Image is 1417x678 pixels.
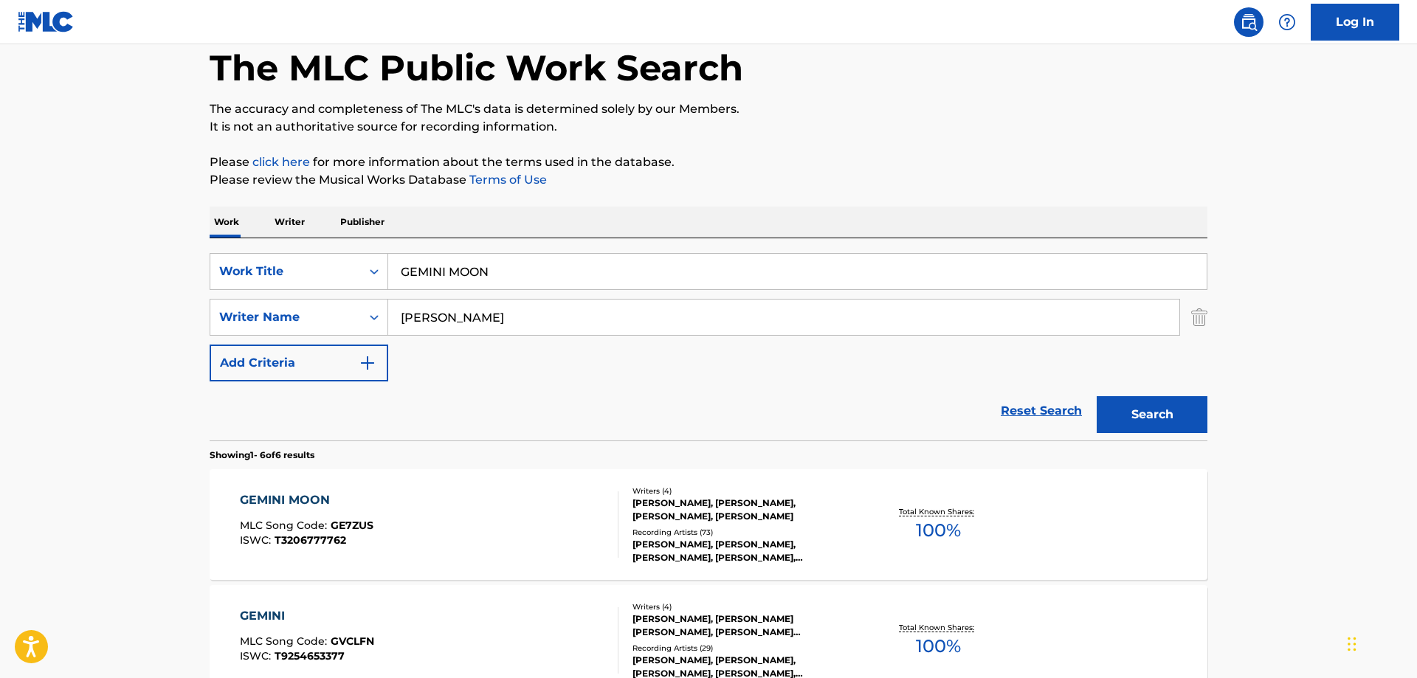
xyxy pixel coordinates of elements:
[899,506,978,517] p: Total Known Shares:
[210,171,1207,189] p: Please review the Musical Works Database
[275,649,345,663] span: T9254653377
[466,173,547,187] a: Terms of Use
[240,634,331,648] span: MLC Song Code :
[210,100,1207,118] p: The accuracy and completeness of The MLC's data is determined solely by our Members.
[1272,7,1302,37] div: Help
[210,253,1207,440] form: Search Form
[210,469,1207,580] a: GEMINI MOONMLC Song Code:GE7ZUSISWC:T3206777762Writers (4)[PERSON_NAME], [PERSON_NAME], [PERSON_N...
[18,11,75,32] img: MLC Logo
[219,263,352,280] div: Work Title
[210,46,743,90] h1: The MLC Public Work Search
[275,533,346,547] span: T3206777762
[1191,299,1207,336] img: Delete Criterion
[632,497,855,523] div: [PERSON_NAME], [PERSON_NAME], [PERSON_NAME], [PERSON_NAME]
[632,527,855,538] div: Recording Artists ( 73 )
[210,345,388,381] button: Add Criteria
[899,622,978,633] p: Total Known Shares:
[240,519,331,532] span: MLC Song Code :
[916,633,961,660] span: 100 %
[632,538,855,564] div: [PERSON_NAME], [PERSON_NAME], [PERSON_NAME], [PERSON_NAME], [PERSON_NAME]
[632,601,855,612] div: Writers ( 4 )
[993,395,1089,427] a: Reset Search
[1348,622,1356,666] div: Drag
[359,354,376,372] img: 9d2ae6d4665cec9f34b9.svg
[336,207,389,238] p: Publisher
[270,207,309,238] p: Writer
[1343,607,1417,678] iframe: Chat Widget
[240,491,373,509] div: GEMINI MOON
[219,308,352,326] div: Writer Name
[331,634,374,648] span: GVCLFN
[240,533,275,547] span: ISWC :
[210,449,314,462] p: Showing 1 - 6 of 6 results
[240,607,374,625] div: GEMINI
[210,118,1207,136] p: It is not an authoritative source for recording information.
[1234,7,1263,37] a: Public Search
[1097,396,1207,433] button: Search
[210,153,1207,171] p: Please for more information about the terms used in the database.
[1278,13,1296,31] img: help
[632,485,855,497] div: Writers ( 4 )
[331,519,373,532] span: GE7ZUS
[1240,13,1258,31] img: search
[210,207,244,238] p: Work
[916,517,961,544] span: 100 %
[252,155,310,169] a: click here
[632,612,855,639] div: [PERSON_NAME], [PERSON_NAME] [PERSON_NAME], [PERSON_NAME] [PERSON_NAME] [PERSON_NAME]
[1311,4,1399,41] a: Log In
[240,649,275,663] span: ISWC :
[632,643,855,654] div: Recording Artists ( 29 )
